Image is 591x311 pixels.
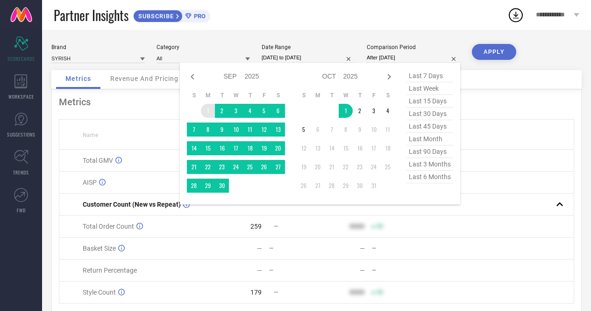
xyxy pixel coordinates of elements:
td: Tue Oct 21 2025 [325,160,339,174]
div: — [269,245,316,252]
td: Tue Sep 30 2025 [215,179,229,193]
th: Sunday [187,92,201,99]
th: Wednesday [229,92,243,99]
td: Tue Sep 02 2025 [215,104,229,118]
th: Thursday [243,92,257,99]
span: Total GMV [83,157,113,164]
td: Fri Oct 10 2025 [367,123,381,137]
a: SUBSCRIBEPRO [133,7,210,22]
span: Customer Count (New vs Repeat) [83,201,181,208]
th: Tuesday [215,92,229,99]
span: last 45 days [406,120,453,133]
th: Sunday [297,92,311,99]
span: Total Order Count [83,223,134,230]
td: Sun Sep 14 2025 [187,141,201,155]
td: Sun Oct 05 2025 [297,123,311,137]
div: Next month [384,71,395,82]
th: Monday [201,92,215,99]
span: FWD [17,207,26,214]
td: Sun Oct 26 2025 [297,179,311,193]
th: Wednesday [339,92,353,99]
td: Sat Oct 25 2025 [381,160,395,174]
div: Metrics [59,96,574,108]
td: Thu Oct 02 2025 [353,104,367,118]
span: Revenue And Pricing [110,75,178,82]
span: Return Percentage [83,267,137,274]
span: PRO [192,13,206,20]
td: Sun Oct 12 2025 [297,141,311,155]
span: SUGGESTIONS [7,131,36,138]
td: Fri Sep 12 2025 [257,123,271,137]
td: Mon Sep 15 2025 [201,141,215,155]
td: Mon Oct 27 2025 [311,179,325,193]
div: 259 [250,223,262,230]
td: Thu Sep 25 2025 [243,160,257,174]
div: Category [157,44,250,51]
td: Sat Sep 13 2025 [271,123,285,137]
td: Sat Oct 04 2025 [381,104,395,118]
td: Thu Sep 11 2025 [243,123,257,137]
td: Tue Sep 09 2025 [215,123,229,137]
td: Wed Sep 10 2025 [229,123,243,137]
span: 50 [377,223,383,230]
td: Sun Sep 07 2025 [187,123,201,137]
span: Metrics [65,75,91,82]
button: APPLY [472,44,516,60]
td: Thu Oct 30 2025 [353,179,367,193]
td: Fri Oct 24 2025 [367,160,381,174]
td: Sun Sep 28 2025 [187,179,201,193]
div: — [269,267,316,274]
td: Fri Oct 03 2025 [367,104,381,118]
span: last 90 days [406,145,453,158]
span: 50 [377,289,383,296]
div: — [257,245,262,252]
td: Mon Sep 22 2025 [201,160,215,174]
span: last 6 months [406,171,453,183]
div: Previous month [187,71,198,82]
td: Wed Oct 29 2025 [339,179,353,193]
td: Sat Oct 18 2025 [381,141,395,155]
td: Mon Oct 20 2025 [311,160,325,174]
td: Thu Oct 23 2025 [353,160,367,174]
td: Tue Sep 23 2025 [215,160,229,174]
span: last 7 days [406,70,453,82]
td: Sat Sep 20 2025 [271,141,285,155]
span: last 15 days [406,95,453,108]
td: Wed Sep 24 2025 [229,160,243,174]
div: — [372,267,419,274]
span: SCORECARDS [7,55,35,62]
th: Monday [311,92,325,99]
td: Tue Sep 16 2025 [215,141,229,155]
td: Wed Oct 01 2025 [339,104,353,118]
th: Saturday [271,92,285,99]
td: Wed Sep 17 2025 [229,141,243,155]
div: Comparison Period [367,44,460,51]
td: Thu Sep 04 2025 [243,104,257,118]
td: Mon Sep 01 2025 [201,104,215,118]
div: — [257,267,262,274]
td: Mon Oct 13 2025 [311,141,325,155]
span: — [274,289,278,296]
span: Partner Insights [54,6,128,25]
span: SUBSCRIBE [134,13,176,20]
th: Friday [257,92,271,99]
td: Thu Oct 09 2025 [353,123,367,137]
span: — [274,223,278,230]
td: Wed Oct 08 2025 [339,123,353,137]
div: 179 [250,289,262,296]
th: Friday [367,92,381,99]
td: Wed Oct 15 2025 [339,141,353,155]
div: Brand [51,44,145,51]
td: Mon Oct 06 2025 [311,123,325,137]
td: Thu Sep 18 2025 [243,141,257,155]
td: Sat Sep 27 2025 [271,160,285,174]
th: Tuesday [325,92,339,99]
td: Tue Oct 07 2025 [325,123,339,137]
span: Name [83,132,98,138]
span: last month [406,133,453,145]
span: TRENDS [13,169,29,176]
td: Fri Oct 31 2025 [367,179,381,193]
div: — [360,267,365,274]
div: — [372,245,419,252]
td: Wed Oct 22 2025 [339,160,353,174]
